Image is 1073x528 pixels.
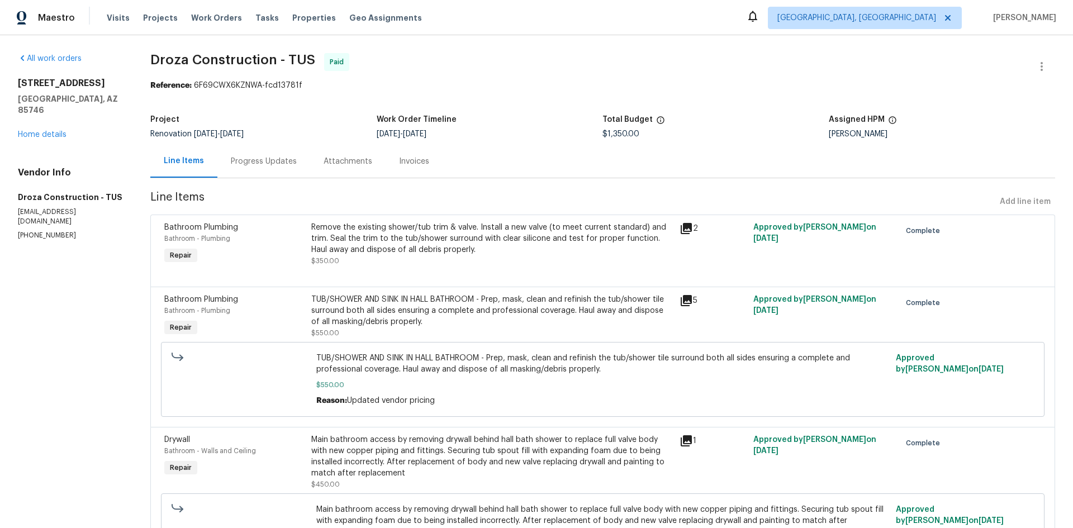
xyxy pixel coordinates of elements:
span: - [194,130,244,138]
span: Properties [292,12,336,23]
div: [PERSON_NAME] [829,130,1055,138]
span: TUB/SHOWER AND SINK IN HALL BATHROOM - Prep, mask, clean and refinish the tub/shower tile surroun... [316,353,889,375]
span: Bathroom Plumbing [164,223,238,231]
span: [DATE] [753,447,778,455]
span: Droza Construction - TUS [150,53,315,66]
span: The total cost of line items that have been proposed by Opendoor. This sum includes line items th... [656,116,665,130]
span: Approved by [PERSON_NAME] on [753,436,876,455]
span: Projects [143,12,178,23]
b: Reference: [150,82,192,89]
div: Remove the existing shower/tub trim & valve. Install a new valve (to meet current standard) and t... [311,222,673,255]
a: All work orders [18,55,82,63]
span: Approved by [PERSON_NAME] on [896,506,1004,525]
span: Bathroom - Plumbing [164,235,230,242]
div: 1 [680,434,747,448]
p: [EMAIL_ADDRESS][DOMAIN_NAME] [18,207,124,226]
span: Visits [107,12,130,23]
div: Line Items [164,155,204,167]
div: 2 [680,222,747,235]
h5: [GEOGRAPHIC_DATA], AZ 85746 [18,93,124,116]
span: Line Items [150,192,995,212]
span: [DATE] [377,130,400,138]
span: [DATE] [979,365,1004,373]
span: Drywall [164,436,190,444]
h5: Project [150,116,179,123]
span: [PERSON_NAME] [989,12,1056,23]
span: Complete [906,297,944,308]
span: [DATE] [753,235,778,242]
h5: Assigned HPM [829,116,885,123]
span: $450.00 [311,481,340,488]
span: Reason: [316,397,347,405]
span: - [377,130,426,138]
h5: Droza Construction - TUS [18,192,124,203]
h5: Work Order Timeline [377,116,457,123]
div: 5 [680,294,747,307]
a: Home details [18,131,67,139]
span: Approved by [PERSON_NAME] on [896,354,1004,373]
span: Updated vendor pricing [347,397,435,405]
span: Tasks [255,14,279,22]
span: Renovation [150,130,244,138]
span: Approved by [PERSON_NAME] on [753,223,876,242]
span: Work Orders [191,12,242,23]
span: $350.00 [311,258,339,264]
span: Bathroom - Walls and Ceiling [164,448,256,454]
h5: Total Budget [602,116,653,123]
span: $550.00 [311,330,339,336]
span: Paid [330,56,348,68]
div: Main bathroom access by removing drywall behind hall bath shower to replace full valve body with ... [311,434,673,479]
span: Repair [165,250,196,261]
span: [DATE] [753,307,778,315]
span: $1,350.00 [602,130,639,138]
span: Maestro [38,12,75,23]
div: Progress Updates [231,156,297,167]
span: [DATE] [220,130,244,138]
span: Approved by [PERSON_NAME] on [753,296,876,315]
h2: [STREET_ADDRESS] [18,78,124,89]
span: $550.00 [316,379,889,391]
span: Complete [906,225,944,236]
div: TUB/SHOWER AND SINK IN HALL BATHROOM - Prep, mask, clean and refinish the tub/shower tile surroun... [311,294,673,327]
span: Repair [165,462,196,473]
p: [PHONE_NUMBER] [18,231,124,240]
span: [DATE] [979,517,1004,525]
span: Bathroom - Plumbing [164,307,230,314]
span: Geo Assignments [349,12,422,23]
span: [DATE] [403,130,426,138]
span: Complete [906,437,944,449]
span: Bathroom Plumbing [164,296,238,303]
h4: Vendor Info [18,167,124,178]
div: 6F69CWX6KZNWA-fcd13781f [150,80,1055,91]
div: Invoices [399,156,429,167]
span: The hpm assigned to this work order. [888,116,897,130]
div: Attachments [324,156,372,167]
span: Repair [165,322,196,333]
span: [GEOGRAPHIC_DATA], [GEOGRAPHIC_DATA] [777,12,936,23]
span: [DATE] [194,130,217,138]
